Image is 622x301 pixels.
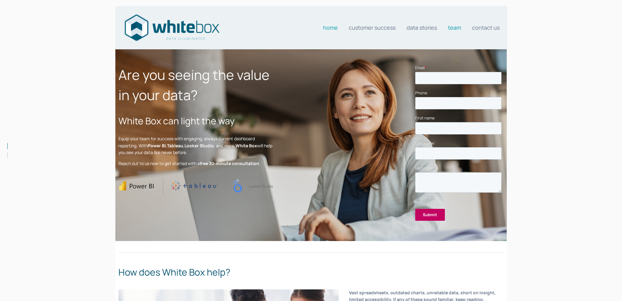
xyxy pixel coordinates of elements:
[349,21,396,34] a: Customer Success
[118,65,273,105] h1: Are you seeing the value in your data?
[323,21,338,34] a: Home
[472,21,500,34] a: Contact us
[407,21,437,34] a: Data stories
[118,265,504,279] h2: How does White Box help?
[118,114,273,128] h2: White Box can light the way
[118,160,273,167] p: Reach out to us now to get started with a .
[184,143,214,149] strong: Looker Studio
[236,143,257,149] strong: White Box
[118,135,273,156] p: Equip your team for success with engaging, always current dashboard reporting. With , , , and mor...
[148,143,166,149] strong: Power BI
[415,65,504,226] iframe: Form 0
[200,160,259,166] strong: free 30-minute consultation
[167,143,183,149] strong: Tableau
[123,13,221,43] img: Data consultants
[448,21,461,34] a: Team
